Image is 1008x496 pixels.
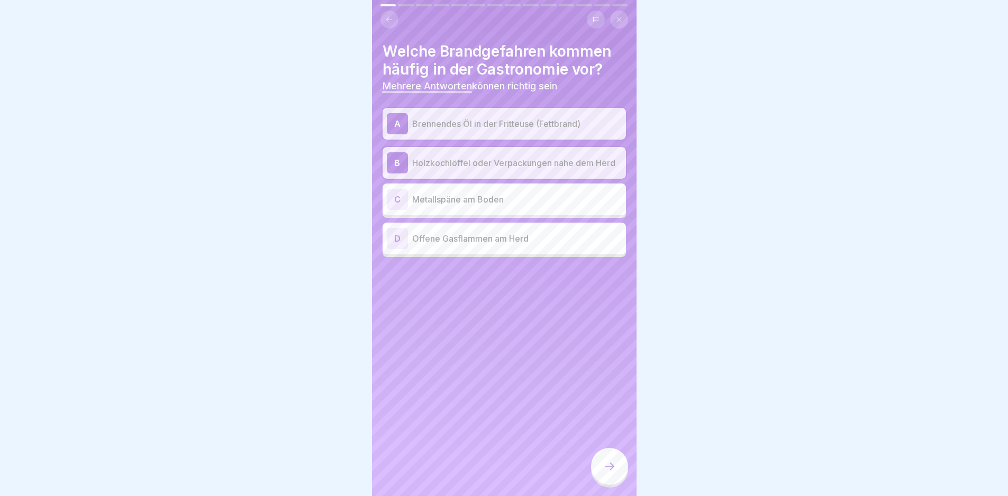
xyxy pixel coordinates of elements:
p: Brennendes Öl in der Fritteuse (Fettbrand) [412,117,622,130]
div: C [387,189,408,210]
p: Metallspäne am Boden [412,193,622,206]
span: Mehrere Antworten [383,80,472,91]
div: A [387,113,408,134]
p: Offene Gasflammen am Herd [412,232,622,245]
div: D [387,228,408,249]
p: Holzkochlöffel oder Verpackungen nahe dem Herd [412,157,622,169]
h4: Welche Brandgefahren kommen häufig in der Gastronomie vor? [383,42,626,78]
p: können richtig sein [383,80,626,92]
div: B [387,152,408,173]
